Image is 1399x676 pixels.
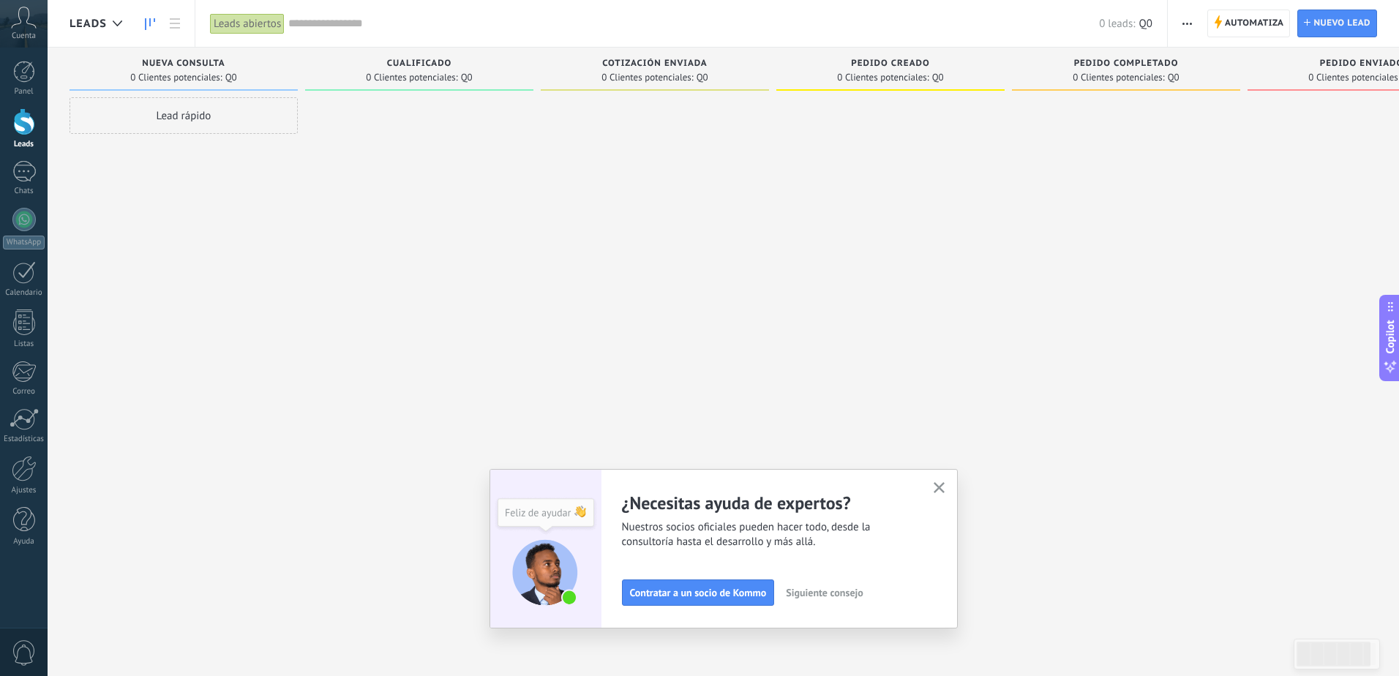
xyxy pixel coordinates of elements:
[3,486,45,495] div: Ajustes
[3,187,45,196] div: Chats
[162,10,187,38] a: Lista
[130,73,222,82] span: 0 Clientes potenciales:
[1297,10,1377,37] a: Nuevo lead
[3,140,45,149] div: Leads
[602,59,708,69] span: Cotización enviada
[622,520,916,549] span: Nuestros socios oficiales pueden hacer todo, desde la consultoría hasta el desarrollo y más allá.
[851,59,929,69] span: Pedido creado
[622,492,916,514] h2: ¿Necesitas ayuda de expertos?
[77,59,290,71] div: Nueva consulta
[1168,73,1179,82] span: Q0
[779,582,869,604] button: Siguiente consejo
[1383,320,1398,354] span: Copilot
[1099,17,1135,31] span: 0 leads:
[1073,73,1164,82] span: 0 Clientes potenciales:
[366,73,457,82] span: 0 Clientes potenciales:
[1177,10,1198,37] button: Más
[3,537,45,547] div: Ayuda
[387,59,452,69] span: Cualificado
[210,13,285,34] div: Leads abiertos
[138,10,162,38] a: Leads
[697,73,708,82] span: Q0
[622,579,775,606] button: Contratar a un socio de Kommo
[3,339,45,349] div: Listas
[3,435,45,444] div: Estadísticas
[548,59,762,71] div: Cotización enviada
[70,97,298,134] div: Lead rápido
[1225,10,1284,37] span: Automatiza
[1074,59,1179,69] span: Pedido completado
[837,73,929,82] span: 0 Clientes potenciales:
[70,17,107,31] span: Leads
[630,587,767,598] span: Contratar a un socio de Kommo
[784,59,997,71] div: Pedido creado
[142,59,225,69] span: Nueva consulta
[1139,17,1152,31] span: Q0
[1207,10,1291,37] a: Automatiza
[601,73,693,82] span: 0 Clientes potenciales:
[932,73,944,82] span: Q0
[1313,10,1370,37] span: Nuevo lead
[225,73,237,82] span: Q0
[12,31,36,41] span: Cuenta
[3,387,45,397] div: Correo
[3,288,45,298] div: Calendario
[312,59,526,71] div: Cualificado
[3,236,45,249] div: WhatsApp
[786,587,863,598] span: Siguiente consejo
[3,87,45,97] div: Panel
[1019,59,1233,71] div: Pedido completado
[461,73,473,82] span: Q0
